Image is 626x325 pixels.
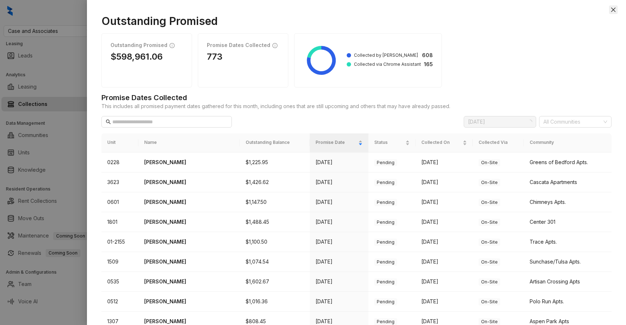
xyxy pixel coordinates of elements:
[101,292,138,312] td: 0512
[374,239,397,246] span: Pending
[530,298,606,305] div: Polo Run Apts.
[416,292,473,312] td: [DATE]
[374,219,397,226] span: Pending
[610,7,616,13] span: close
[310,252,368,272] td: [DATE]
[374,139,404,146] span: Status
[144,258,234,266] p: [PERSON_NAME]
[144,298,234,305] p: [PERSON_NAME]
[240,272,310,292] td: $1,602.67
[374,179,397,186] span: Pending
[170,42,175,48] span: info-circle
[374,159,397,166] span: Pending
[530,178,606,186] div: Cascata Apartments
[479,199,500,206] span: On-Site
[101,102,612,110] span: This includes all promised payment dates gathered for this month, including ones that are still u...
[101,272,138,292] td: 0535
[106,119,111,124] span: search
[479,239,500,246] span: On-Site
[101,192,138,212] td: 0601
[240,252,310,272] td: $1,074.54
[609,5,618,14] button: Close
[468,116,532,127] span: October 2025
[144,238,234,246] p: [PERSON_NAME]
[272,42,277,48] span: info-circle
[530,218,606,226] div: Center 301
[524,133,612,153] th: Community
[479,298,500,305] span: On-Site
[101,252,138,272] td: 1509
[374,199,397,206] span: Pending
[416,192,473,212] td: [DATE]
[240,192,310,212] td: $1,147.50
[530,198,606,206] div: Chimneys Apts.
[374,258,397,266] span: Pending
[354,61,421,68] span: Collected via Chrome Assistant
[310,292,368,312] td: [DATE]
[530,258,606,266] div: Sunchase/Tulsa Apts.
[479,179,500,186] span: On-Site
[479,219,500,226] span: On-Site
[144,158,234,166] p: [PERSON_NAME]
[307,46,336,75] g: Collected by Kelsey: 608
[530,158,606,166] div: Greens of Bedford Apts.
[530,278,606,286] div: Artisan Crossing Apts
[416,272,473,292] td: [DATE]
[240,292,310,312] td: $1,016.36
[240,172,310,192] td: $1,426.62
[422,51,433,59] strong: 608
[374,298,397,305] span: Pending
[101,93,612,102] h1: Promise Dates Collected
[110,42,167,48] h1: Outstanding Promised
[101,172,138,192] td: 3623
[368,133,415,153] th: Status
[310,272,368,292] td: [DATE]
[310,212,368,232] td: [DATE]
[240,212,310,232] td: $1,488.45
[240,153,310,172] td: $1,225.95
[374,278,397,286] span: Pending
[354,52,418,59] span: Collected by [PERSON_NAME]
[240,232,310,252] td: $1,100.50
[144,218,234,226] p: [PERSON_NAME]
[479,258,500,266] span: On-Site
[144,178,234,186] p: [PERSON_NAME]
[473,133,524,153] th: Collected Via
[416,232,473,252] td: [DATE]
[110,51,183,62] h1: $598,961.06
[207,42,270,48] h1: Promise Dates Collected
[101,232,138,252] td: 01-2155
[416,172,473,192] td: [DATE]
[421,139,461,146] span: Collected On
[144,198,234,206] p: [PERSON_NAME]
[416,133,473,153] th: Collected On
[207,51,279,62] h1: 773
[307,46,321,58] g: Collected via Chrome Assistant: 165
[479,159,500,166] span: On-Site
[316,139,357,146] span: Promise Date
[310,192,368,212] td: [DATE]
[416,212,473,232] td: [DATE]
[310,172,368,192] td: [DATE]
[530,238,606,246] div: Trace Apts.
[101,212,138,232] td: 1801
[101,153,138,172] td: 0228
[479,278,500,286] span: On-Site
[101,133,138,153] th: Unit
[101,14,612,27] h1: Outstanding Promised
[240,133,310,153] th: Outstanding Balance
[310,153,368,172] td: [DATE]
[416,153,473,172] td: [DATE]
[144,278,234,286] p: [PERSON_NAME]
[310,232,368,252] td: [DATE]
[424,60,433,68] strong: 165
[416,252,473,272] td: [DATE]
[527,119,533,125] span: loading
[138,133,240,153] th: Name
